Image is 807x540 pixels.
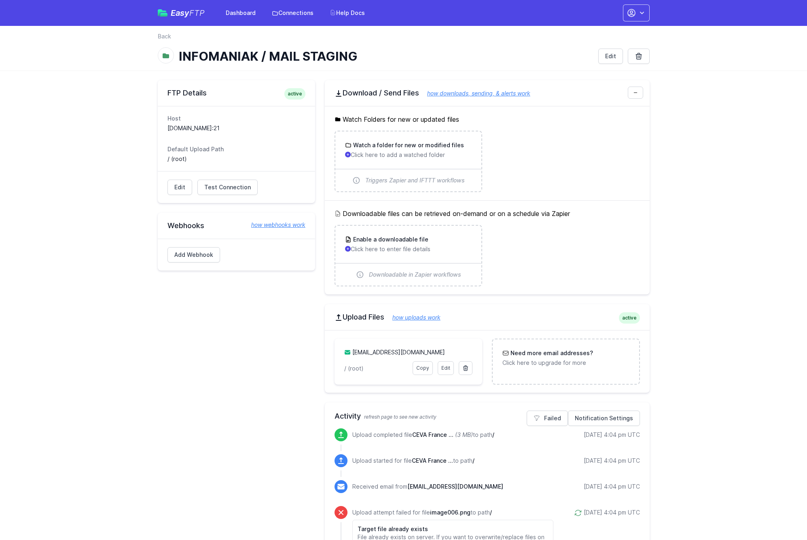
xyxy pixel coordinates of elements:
[325,6,370,20] a: Help Docs
[344,364,408,373] p: / (root)
[189,8,205,18] span: FTP
[335,226,481,286] a: Enable a downloadable file Click here to enter file details Downloadable in Zapier workflows
[167,145,305,153] dt: Default Upload Path
[335,88,640,98] h2: Download / Send Files
[167,88,305,98] h2: FTP Details
[345,151,472,159] p: Click here to add a watched folder
[352,457,474,465] p: Upload started for file to path
[384,314,441,321] a: how uploads work
[335,114,640,124] h5: Watch Folders for new or updated files
[167,155,305,163] dd: / (root)
[167,114,305,123] dt: Host
[197,180,258,195] a: Test Connection
[413,361,433,375] a: Copy
[158,32,171,40] a: Back
[167,221,305,231] h2: Webhooks
[352,141,464,149] h3: Watch a folder for new or modified files
[619,312,640,324] span: active
[438,361,454,375] a: Edit
[419,90,530,97] a: how downloads, sending, & alerts work
[267,6,318,20] a: Connections
[584,431,640,439] div: [DATE] 4:04 pm UTC
[490,509,492,516] span: /
[584,483,640,491] div: [DATE] 4:04 pm UTC
[284,88,305,100] span: active
[167,180,192,195] a: Edit
[492,431,494,438] span: /
[472,457,474,464] span: /
[179,49,592,64] h1: INFOMANIAK / MAIL STAGING
[335,209,640,218] h5: Downloadable files can be retrieved on-demand or on a schedule via Zapier
[171,9,205,17] span: Easy
[568,411,640,426] a: Notification Settings
[335,131,481,191] a: Watch a folder for new or modified files Click here to add a watched folder Triggers Zapier and I...
[598,49,623,64] a: Edit
[509,349,593,357] h3: Need more email addresses?
[158,9,167,17] img: easyftp_logo.png
[455,431,473,438] i: (3 MB)
[412,431,453,438] span: CEVA France Inventory Report 10 SEPT 25.xlsm
[335,312,640,322] h2: Upload Files
[352,483,503,491] p: Received email from
[527,411,568,426] a: Failed
[364,414,436,420] span: refresh page to see new activity
[369,271,461,279] span: Downloadable in Zapier workflows
[584,508,640,517] div: [DATE] 4:04 pm UTC
[167,124,305,132] dd: [DOMAIN_NAME]:21
[352,431,494,439] p: Upload completed file to path
[584,457,640,465] div: [DATE] 4:04 pm UTC
[493,339,639,377] a: Need more email addresses? Click here to upgrade for more
[430,509,470,516] span: image006.png
[412,457,453,464] span: CEVA France Inventory Report 10 SEPT 25.xlsm
[158,9,205,17] a: EasyFTP
[345,245,472,253] p: Click here to enter file details
[407,483,503,490] span: [EMAIL_ADDRESS][DOMAIN_NAME]
[502,359,629,367] p: Click here to upgrade for more
[158,32,650,45] nav: Breadcrumb
[352,349,445,356] a: [EMAIL_ADDRESS][DOMAIN_NAME]
[352,508,553,517] p: Upload attempt failed for file to path
[221,6,261,20] a: Dashboard
[167,247,220,263] a: Add Webhook
[365,176,465,184] span: Triggers Zapier and IFTTT workflows
[352,235,428,244] h3: Enable a downloadable file
[335,411,640,422] h2: Activity
[358,525,548,533] h6: Target file already exists
[243,221,305,229] a: how webhooks work
[204,183,251,191] span: Test Connection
